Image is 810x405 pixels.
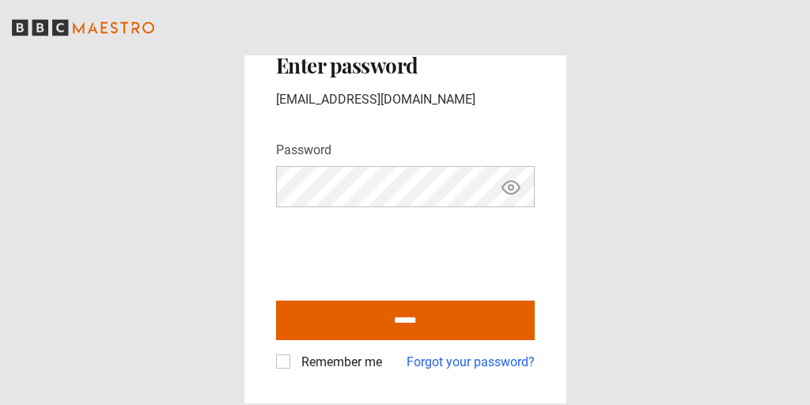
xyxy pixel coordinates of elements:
label: Password [276,141,331,160]
svg: BBC Maestro [12,16,154,40]
iframe: reCAPTCHA [276,220,517,282]
p: [EMAIL_ADDRESS][DOMAIN_NAME] [276,90,535,109]
label: Remember me [295,353,382,372]
button: Show password [498,173,524,201]
a: Forgot your password? [407,353,535,372]
h2: Enter password [276,54,535,78]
